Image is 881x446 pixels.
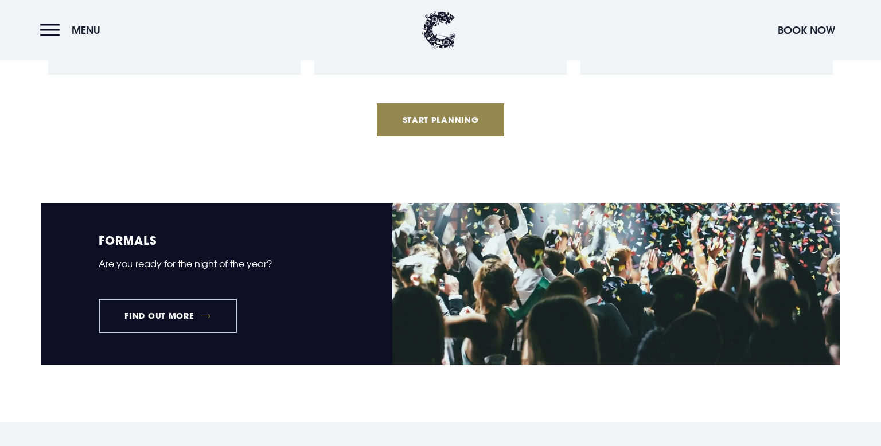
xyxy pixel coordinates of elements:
h5: Formals [99,234,335,246]
img: Clandeboye Lodge [422,11,457,49]
img: School formal at Clandeboye Lodge event venue in northern ireland. [392,203,840,365]
span: Menu [72,24,100,37]
p: Are you ready for the night of the year? [99,255,335,272]
a: Find out more [99,299,237,333]
a: Start Planning [377,103,504,136]
button: Menu [40,18,106,42]
button: Book Now [772,18,841,42]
